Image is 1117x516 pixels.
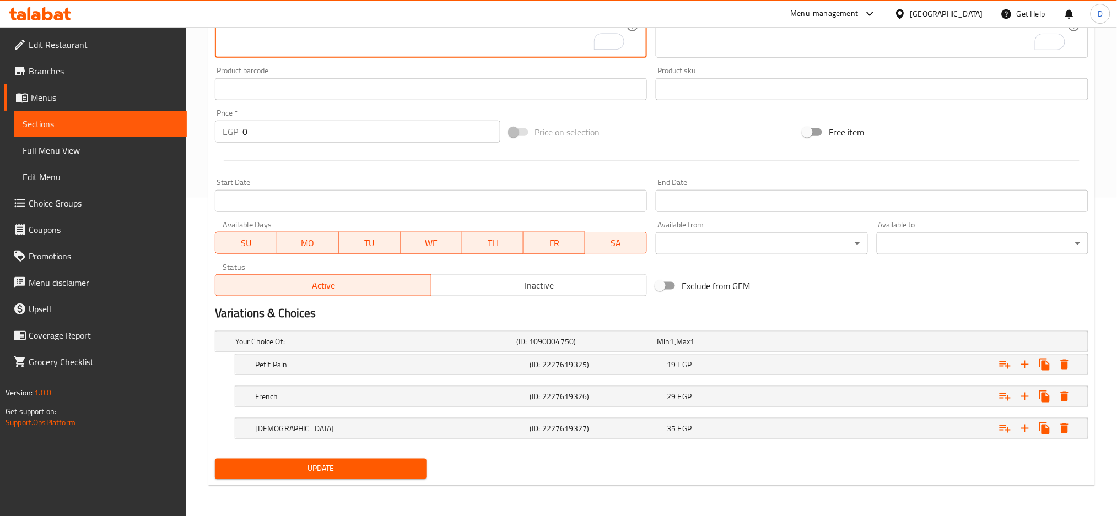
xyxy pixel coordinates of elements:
[535,126,600,139] span: Price on selection
[235,419,1088,438] div: Expand
[1098,8,1103,20] span: D
[29,302,178,316] span: Upsell
[4,296,187,322] a: Upsell
[215,459,427,479] button: Update
[29,223,178,236] span: Coupons
[6,404,56,419] span: Get support on:
[791,7,859,20] div: Menu-management
[4,349,187,375] a: Grocery Checklist
[467,235,520,251] span: TH
[6,385,33,400] span: Version:
[235,387,1088,406] div: Expand
[656,232,867,254] div: ​
[4,216,187,243] a: Coupons
[23,170,178,183] span: Edit Menu
[676,334,690,349] span: Max
[667,389,676,404] span: 29
[995,355,1015,374] button: Add choice group
[678,357,692,372] span: EGP
[34,385,51,400] span: 1.0.0
[14,164,187,190] a: Edit Menu
[656,78,1088,100] input: Please enter product sku
[1055,387,1075,406] button: Delete French
[995,419,1015,438] button: Add choice group
[242,121,500,143] input: Please enter price
[431,274,647,296] button: Inactive
[29,64,178,78] span: Branches
[1015,387,1035,406] button: Add new choice
[670,334,674,349] span: 1
[14,137,187,164] a: Full Menu View
[6,415,75,430] a: Support.OpsPlatform
[14,111,187,137] a: Sections
[910,8,983,20] div: [GEOGRAPHIC_DATA]
[1055,419,1075,438] button: Delete Syrian
[215,332,1088,351] div: Expand
[31,91,178,104] span: Menus
[29,197,178,210] span: Choice Groups
[29,38,178,51] span: Edit Restaurant
[215,305,1088,322] h2: Variations & Choices
[4,269,187,296] a: Menu disclaimer
[1015,419,1035,438] button: Add new choice
[682,279,750,292] span: Exclude from GEM
[462,232,524,254] button: TH
[690,334,695,349] span: 1
[215,232,277,254] button: SU
[235,336,512,347] h5: Your Choice Of:
[667,421,676,436] span: 35
[4,243,187,269] a: Promotions
[29,276,178,289] span: Menu disclaimer
[255,391,525,402] h5: French
[282,235,334,251] span: MO
[215,274,431,296] button: Active
[255,423,525,434] h5: [DEMOGRAPHIC_DATA]
[277,232,339,254] button: MO
[585,232,647,254] button: SA
[215,78,647,100] input: Please enter product barcode
[4,84,187,111] a: Menus
[224,462,418,476] span: Update
[235,355,1088,374] div: Expand
[829,126,864,139] span: Free item
[223,125,238,138] p: EGP
[4,190,187,216] a: Choice Groups
[516,336,652,347] h5: (ID: 1090004750)
[405,235,458,251] span: WE
[23,117,178,131] span: Sections
[678,389,692,404] span: EGP
[524,232,585,254] button: FR
[29,249,178,263] span: Promotions
[1035,355,1055,374] button: Clone new choice
[401,232,462,254] button: WE
[657,336,793,347] div: ,
[343,235,396,251] span: TU
[657,334,670,349] span: Min
[23,144,178,157] span: Full Menu View
[339,232,401,254] button: TU
[4,58,187,84] a: Branches
[678,421,692,436] span: EGP
[220,235,273,251] span: SU
[4,31,187,58] a: Edit Restaurant
[255,359,525,370] h5: Petit Pain
[1055,355,1075,374] button: Delete Petit Pain
[530,359,662,370] h5: (ID: 2227619325)
[29,329,178,342] span: Coverage Report
[1035,387,1055,406] button: Clone new choice
[528,235,581,251] span: FR
[877,232,1088,254] div: ​
[220,278,427,294] span: Active
[667,357,676,372] span: 19
[1035,419,1055,438] button: Clone new choice
[436,278,643,294] span: Inactive
[1015,355,1035,374] button: Add new choice
[530,391,662,402] h5: (ID: 2227619326)
[590,235,643,251] span: SA
[995,387,1015,406] button: Add choice group
[530,423,662,434] h5: (ID: 2227619327)
[29,355,178,368] span: Grocery Checklist
[4,322,187,349] a: Coverage Report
